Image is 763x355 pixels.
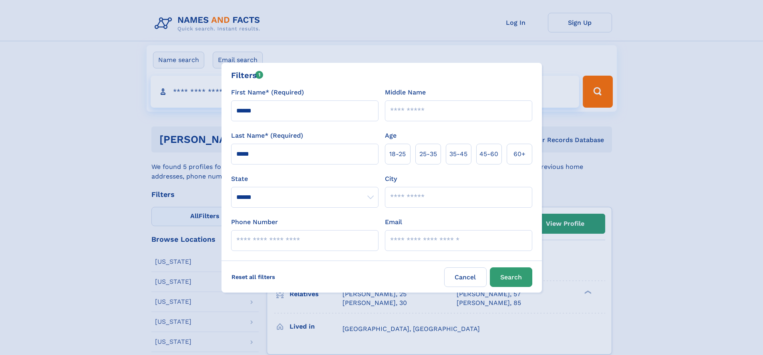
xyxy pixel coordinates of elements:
[231,217,278,227] label: Phone Number
[444,267,487,287] label: Cancel
[385,131,397,140] label: Age
[231,174,378,184] label: State
[479,149,498,159] span: 45‑60
[449,149,467,159] span: 35‑45
[385,174,397,184] label: City
[226,267,280,287] label: Reset all filters
[385,217,402,227] label: Email
[513,149,525,159] span: 60+
[490,267,532,287] button: Search
[231,69,264,81] div: Filters
[231,88,304,97] label: First Name* (Required)
[385,88,426,97] label: Middle Name
[231,131,303,140] label: Last Name* (Required)
[419,149,437,159] span: 25‑35
[389,149,406,159] span: 18‑25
